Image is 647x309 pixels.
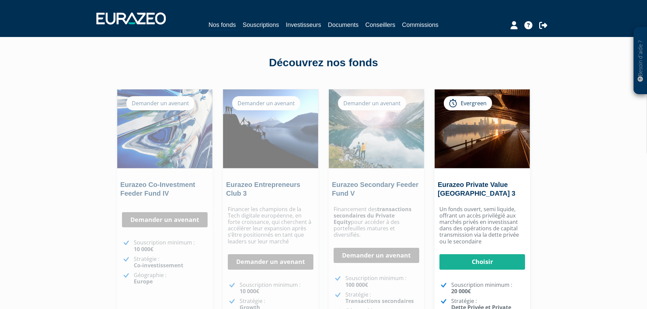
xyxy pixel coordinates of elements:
[637,31,644,91] p: Besoin d'aide ?
[228,206,313,245] p: Financer les champions de la Tech digitale européenne, en forte croissance, qui cherchent à accél...
[232,96,300,110] div: Demander un avenant
[451,282,525,295] p: Souscription minimum :
[134,239,208,252] p: Souscription minimum :
[334,248,419,263] a: Demander un avenant
[228,254,313,270] a: Demander un avenant
[120,181,195,197] a: Eurazeo Co-Investment Feeder Fund IV
[402,20,438,30] a: Commissions
[223,89,318,168] img: Eurazeo Entrepreneurs Club 3
[134,278,153,285] strong: Europe
[122,212,208,228] a: Demander un avenant
[444,96,492,110] div: Evergreen
[134,256,208,269] p: Stratégie :
[286,20,321,30] a: Investisseurs
[131,55,516,71] div: Découvrez nos fonds
[439,206,525,245] p: Un fonds ouvert, semi liquide, offrant un accès privilégié aux marchés privés en investissant dan...
[240,287,259,295] strong: 10 000€
[126,96,194,110] div: Demander un avenant
[96,12,166,25] img: 1732889491-logotype_eurazeo_blanc_rvb.png
[329,89,424,168] img: Eurazeo Secondary Feeder Fund V
[345,292,419,304] p: Stratégie :
[134,262,183,269] strong: Co-investissement
[345,297,414,305] strong: Transactions secondaires
[240,282,313,295] p: Souscription minimum :
[345,275,419,288] p: Souscription minimum :
[338,96,406,110] div: Demander un avenant
[345,281,368,288] strong: 100 000€
[435,89,530,168] img: Eurazeo Private Value Europe 3
[117,89,212,168] img: Eurazeo Co-Investment Feeder Fund IV
[438,181,515,197] a: Eurazeo Private Value [GEOGRAPHIC_DATA] 3
[332,181,419,197] a: Eurazeo Secondary Feeder Fund V
[226,181,300,197] a: Eurazeo Entrepreneurs Club 3
[334,206,419,238] p: Financement des pour accéder à des portefeuilles matures et diversifiés.
[209,20,236,31] a: Nos fonds
[243,20,279,30] a: Souscriptions
[451,287,471,295] strong: 20 000€
[365,20,395,30] a: Conseillers
[134,272,208,285] p: Géographie :
[328,20,359,30] a: Documents
[334,205,411,226] strong: transactions secondaires du Private Equity
[134,245,153,253] strong: 10 000€
[439,254,525,270] a: Choisir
